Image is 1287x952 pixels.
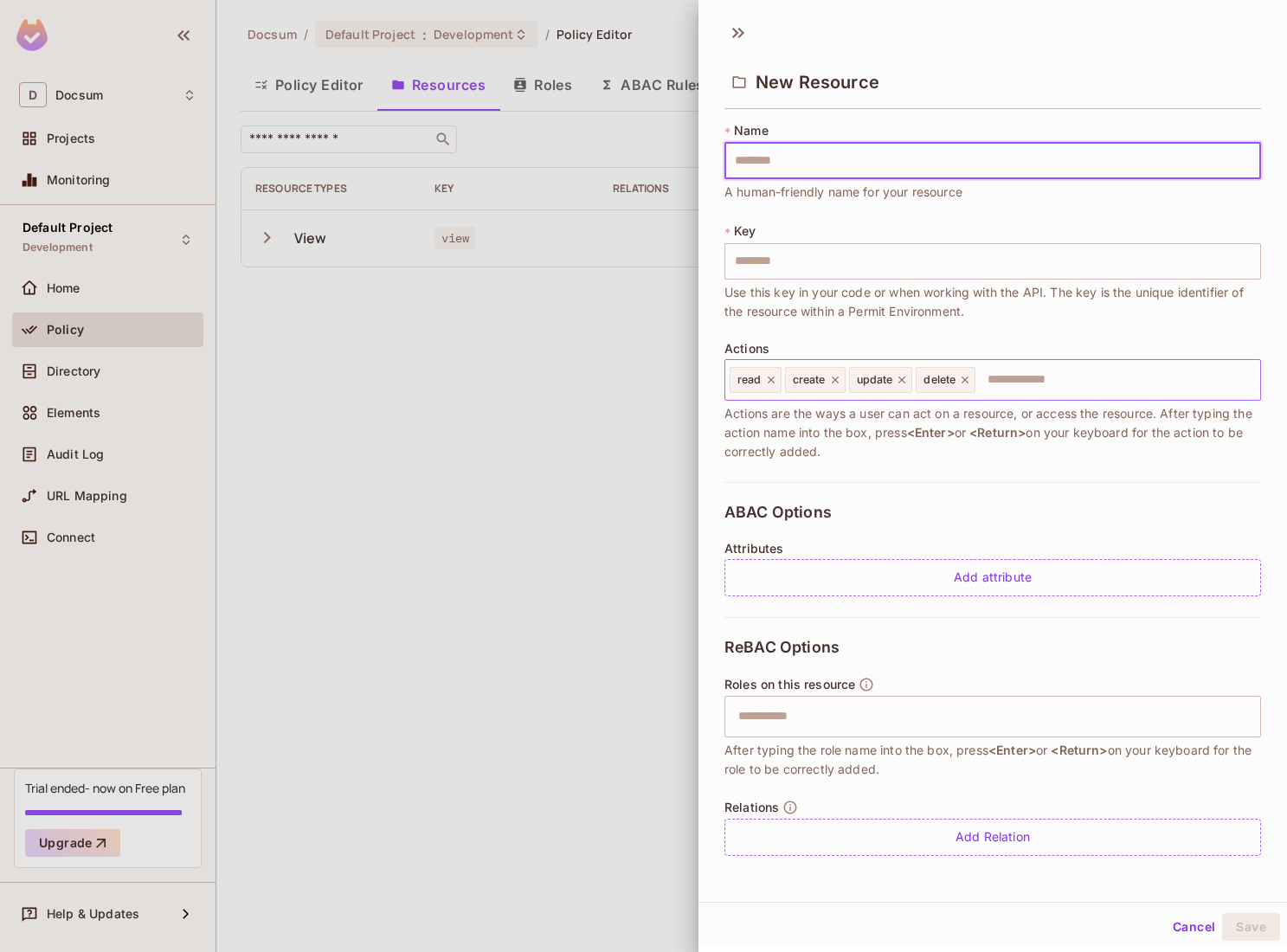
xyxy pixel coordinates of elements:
span: delete [923,373,956,387]
div: update [849,367,913,393]
span: Relations [724,801,779,814]
span: <Return> [969,425,1026,440]
span: Key [734,224,756,238]
span: Actions [724,342,769,356]
div: read [730,367,782,393]
span: create [793,373,826,387]
span: read [737,373,762,387]
span: Name [734,124,769,138]
span: A human-friendly name for your resource [724,183,962,202]
span: After typing the role name into the box, press or on your keyboard for the role to be correctly a... [724,741,1261,779]
span: ABAC Options [724,504,832,521]
span: Roles on this resource [724,678,855,691]
div: delete [916,367,975,393]
span: <Return> [1051,743,1107,757]
button: Cancel [1166,913,1222,941]
span: <Enter> [907,425,955,440]
div: create [785,367,846,393]
span: <Enter> [988,743,1036,757]
span: New Resource [756,72,879,93]
div: Add attribute [724,559,1261,596]
span: Attributes [724,542,784,556]
span: Use this key in your code or when working with the API. The key is the unique identifier of the r... [724,283,1261,321]
button: Save [1222,913,1280,941]
span: Actions are the ways a user can act on a resource, or access the resource. After typing the actio... [724,404,1261,461]
span: ReBAC Options [724,639,840,656]
span: update [857,373,893,387]
div: Add Relation [724,819,1261,856]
